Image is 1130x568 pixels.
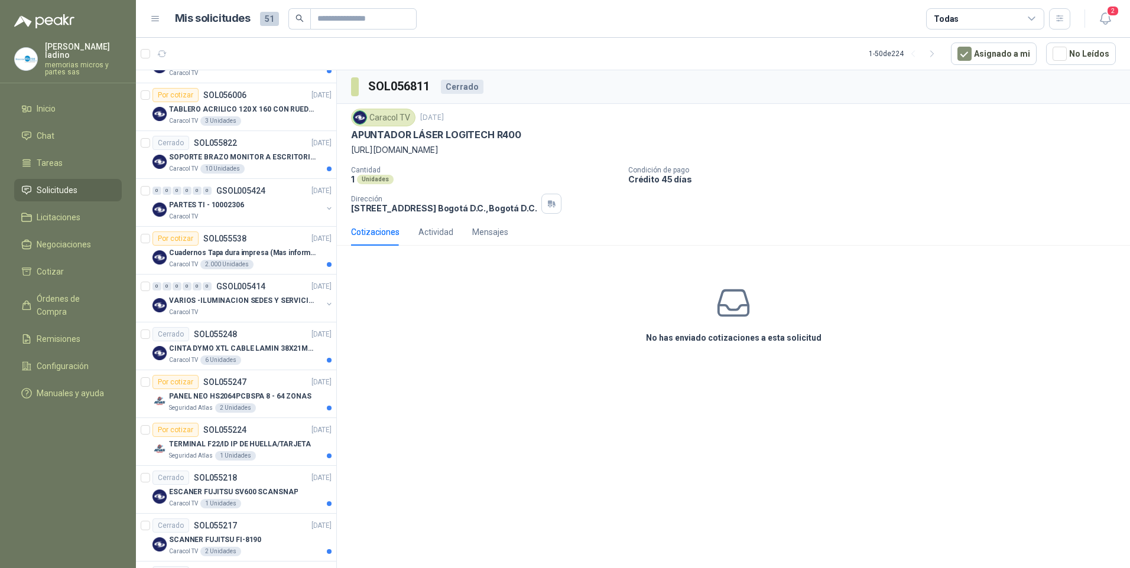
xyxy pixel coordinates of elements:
[152,107,167,121] img: Company Logo
[37,387,104,400] span: Manuales y ayuda
[14,355,122,377] a: Configuración
[152,279,334,317] a: 0 0 0 0 0 0 GSOL005414[DATE] Company LogoVARIOS -ILUMINACION SEDES Y SERVICIOSCaracol TV
[193,282,202,290] div: 0
[152,155,167,169] img: Company Logo
[14,179,122,201] a: Solicitudes
[869,44,941,63] div: 1 - 50 de 224
[169,200,244,211] p: PARTES TI - 10002306
[311,520,332,531] p: [DATE]
[136,418,336,466] a: Por cotizarSOL055224[DATE] Company LogoTERMINAL F22/ID IP DE HUELLA/TARJETASeguridad Atlas1 Unidades
[311,233,332,244] p: [DATE]
[203,426,246,434] p: SOL055224
[169,152,316,163] p: SOPORTE BRAZO MONITOR A ESCRITORIO NBF80
[934,12,959,25] div: Todas
[152,423,199,437] div: Por cotizar
[628,174,1125,184] p: Crédito 45 días
[14,97,122,120] a: Inicio
[311,185,332,197] p: [DATE]
[357,175,394,184] div: Unidades
[311,90,332,101] p: [DATE]
[200,116,241,126] div: 3 Unidades
[15,48,37,70] img: Company Logo
[203,234,246,243] p: SOL055538
[37,129,54,142] span: Chat
[169,391,311,402] p: PANEL NEO HS2064PCBSPA 8 - 64 ZONAS
[351,109,415,126] div: Caracol TV
[194,330,237,338] p: SOL055248
[152,375,199,389] div: Por cotizar
[169,439,311,450] p: TERMINAL F22/ID IP DE HUELLA/TARJETA
[351,174,355,184] p: 1
[14,288,122,323] a: Órdenes de Compra
[200,547,241,556] div: 2 Unidades
[169,403,213,413] p: Seguridad Atlas
[169,308,198,317] p: Caracol TV
[14,260,122,283] a: Cotizar
[351,195,537,203] p: Dirección
[183,187,191,195] div: 0
[37,156,63,169] span: Tareas
[169,487,298,498] p: ESCANER FUJITSU SV600 SCANSNAP
[194,474,237,482] p: SOL055218
[37,102,56,115] span: Inicio
[152,442,167,456] img: Company Logo
[418,226,453,239] div: Actividad
[169,534,261,546] p: SCANNER FUJITSU FI-8190
[152,136,189,150] div: Cerrado
[163,187,171,195] div: 0
[152,298,167,312] img: Company Logo
[441,80,483,94] div: Cerrado
[311,329,332,340] p: [DATE]
[152,346,167,360] img: Company Logo
[175,10,251,27] h1: Mis solicitudes
[14,233,122,256] a: Negociaciones
[472,226,508,239] div: Mensajes
[194,521,237,530] p: SOL055217
[169,116,198,126] p: Caracol TV
[136,83,336,131] a: Por cotizarSOL056006[DATE] Company LogoTABLERO ACRILICO 120 X 160 CON RUEDASCaracol TV3 Unidades
[152,489,167,504] img: Company Logo
[152,250,167,265] img: Company Logo
[152,187,161,195] div: 0
[351,226,400,239] div: Cotizaciones
[296,14,304,22] span: search
[45,61,122,76] p: memorias micros y partes sas
[169,247,316,259] p: Cuadernos Tapa dura impresa (Mas informacion en el adjunto)
[37,184,77,197] span: Solicitudes
[37,211,80,224] span: Licitaciones
[351,143,1116,156] p: [URL][DOMAIN_NAME]
[169,547,198,556] p: Caracol TV
[215,403,256,413] div: 2 Unidades
[152,184,334,221] a: 0 0 0 0 0 0 GSOL005424[DATE] Company LogoPARTES TI - 10002306Caracol TV
[152,282,161,290] div: 0
[152,394,167,408] img: Company Logo
[37,265,64,278] span: Cotizar
[169,499,198,508] p: Caracol TV
[200,260,254,269] div: 2.000 Unidades
[169,260,198,269] p: Caracol TV
[260,12,279,26] span: 51
[193,187,202,195] div: 0
[351,129,521,141] p: APUNTADOR LÁSER LOGITECH R400
[152,537,167,551] img: Company Logo
[311,425,332,436] p: [DATE]
[173,187,181,195] div: 0
[203,187,212,195] div: 0
[169,68,198,78] p: Caracol TV
[163,282,171,290] div: 0
[37,292,111,318] span: Órdenes de Compra
[1106,5,1119,17] span: 2
[14,206,122,228] a: Licitaciones
[203,378,246,386] p: SOL055247
[152,518,189,533] div: Cerrado
[311,138,332,149] p: [DATE]
[311,377,332,388] p: [DATE]
[183,282,191,290] div: 0
[173,282,181,290] div: 0
[14,152,122,174] a: Tareas
[169,212,198,221] p: Caracol TV
[353,111,366,124] img: Company Logo
[136,514,336,562] a: CerradoSOL055217[DATE] Company LogoSCANNER FUJITSU FI-8190Caracol TV2 Unidades
[200,355,241,365] div: 6 Unidades
[351,166,619,174] p: Cantidad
